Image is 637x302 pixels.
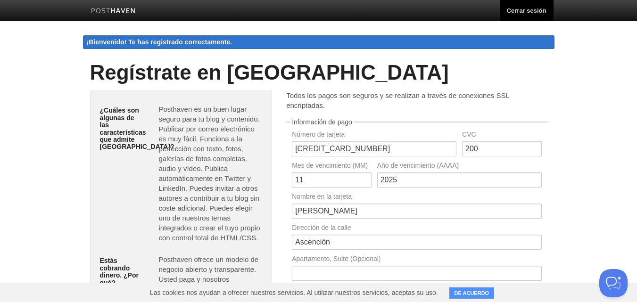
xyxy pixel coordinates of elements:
[292,162,368,169] font: Mes de vencimiento (MM)
[507,7,546,14] font: Cerrar sesión
[100,106,174,150] font: ¿Cuáles son algunas de las características que admite [GEOGRAPHIC_DATA]?
[599,269,628,297] iframe: Help Scout Beacon - Open
[292,118,352,126] font: Información de pago
[150,289,438,296] font: Las cookies nos ayudan a ofrecer nuestros servicios. Al utilizar nuestros servicios, aceptas su uso.
[462,131,476,138] font: CVC
[100,257,139,286] font: Estás cobrando dinero. ¿Por qué?
[292,224,351,231] font: Dirección de la calle
[292,131,345,138] font: Número de tarjeta
[292,255,381,262] font: Apartamento, Suite (Opcional)
[377,162,459,169] font: Año de vencimiento (AAAA)
[292,193,352,200] font: Nombre en la tarjeta
[87,38,232,46] font: ¡Bienvenido! Te has registrado correctamente.
[449,287,495,299] button: DE ACUERDO
[158,105,260,242] font: Posthaven es un buen lugar seguro para tu blog y contenido. Publicar por correo electrónico es mu...
[455,290,489,296] font: DE ACUERDO
[91,8,136,15] img: Posthaven-bar
[90,61,449,84] font: Regístrate en [GEOGRAPHIC_DATA]
[286,91,509,109] font: Todos los pagos son seguros y se realizan a través de conexiones SSL encriptadas.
